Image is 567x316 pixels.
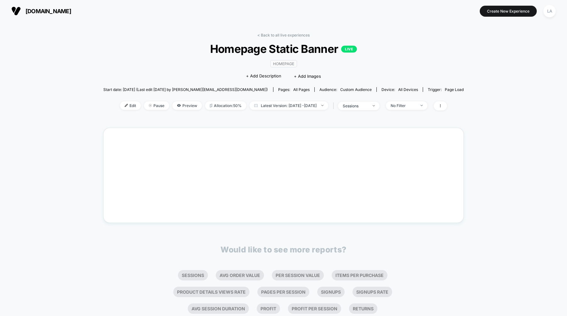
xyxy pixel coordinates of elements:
[541,5,558,18] button: LA
[332,270,387,280] li: Items Per Purchase
[178,270,208,280] li: Sessions
[257,303,280,314] li: Profit
[340,87,372,92] span: Custom Audience
[26,8,71,14] span: [DOMAIN_NAME]
[349,303,377,314] li: Returns
[321,105,324,106] img: end
[220,245,346,254] p: Would like to see more reports?
[317,287,345,297] li: Signups
[216,270,264,280] li: Avg Order Value
[352,287,392,297] li: Signups Rate
[293,87,310,92] span: all pages
[125,104,128,107] img: edit
[543,5,556,17] div: LA
[11,6,21,16] img: Visually logo
[210,104,212,107] img: rebalance
[428,87,464,92] div: Trigger:
[480,6,537,17] button: Create New Experience
[398,87,418,92] span: all devices
[9,6,73,16] button: [DOMAIN_NAME]
[376,87,423,92] span: Device:
[103,87,268,92] span: Start date: [DATE] (Last edit [DATE] by [PERSON_NAME][EMAIL_ADDRESS][DOMAIN_NAME])
[149,104,152,107] img: end
[144,101,169,110] span: Pause
[173,287,249,297] li: Product Details Views Rate
[257,33,310,37] a: < Back to all live experiences
[331,101,338,110] span: |
[445,87,464,92] span: Page Load
[373,105,375,106] img: end
[288,303,341,314] li: Profit Per Session
[254,104,258,107] img: calendar
[257,287,309,297] li: Pages Per Session
[249,101,328,110] span: Latest Version: [DATE] - [DATE]
[272,270,324,280] li: Per Session Value
[205,101,246,110] span: Allocation: 50%
[270,60,297,67] span: HOMEPAGE
[319,87,372,92] div: Audience:
[343,104,368,108] div: sessions
[188,303,249,314] li: Avg Session Duration
[294,74,321,79] span: + Add Images
[172,101,202,110] span: Preview
[421,105,423,106] img: end
[278,87,310,92] div: Pages:
[120,101,141,110] span: Edit
[121,42,446,55] span: Homepage Static Banner
[341,46,357,53] p: LIVE
[246,73,281,79] span: + Add Description
[391,103,416,108] div: No Filter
